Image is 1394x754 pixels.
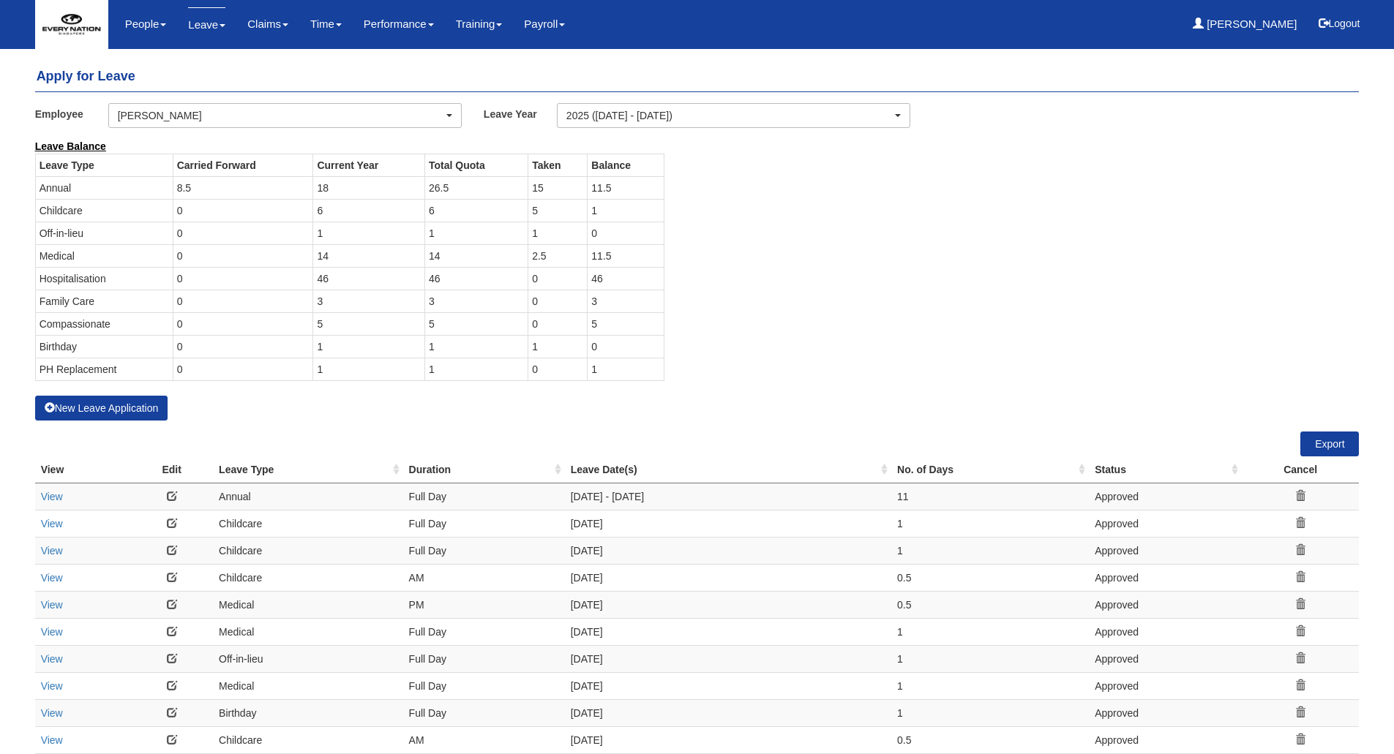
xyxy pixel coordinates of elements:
td: Full Day [403,645,565,672]
td: Childcare [213,726,403,753]
td: 14 [424,244,528,267]
td: 8.5 [173,176,313,199]
td: Annual [35,176,173,199]
td: Medical [213,591,403,618]
td: Full Day [403,699,565,726]
td: [DATE] [565,618,891,645]
a: View [41,572,63,584]
td: Approved [1089,699,1242,726]
td: 0 [528,358,588,380]
td: Approved [1089,618,1242,645]
td: Approved [1089,645,1242,672]
td: 5 [424,312,528,335]
th: Cancel [1242,456,1359,483]
th: Balance [588,154,664,176]
td: 0.5 [891,726,1089,753]
td: 11.5 [588,244,664,267]
a: View [41,518,63,529]
td: Approved [1089,564,1242,591]
button: Logout [1308,6,1371,41]
td: 1 [588,199,664,222]
a: Export [1300,431,1359,456]
a: View [41,491,63,502]
td: PH Replacement [35,358,173,380]
td: 1 [424,222,528,244]
td: Off-in-lieu [213,645,403,672]
td: 0 [173,244,313,267]
td: [DATE] [565,672,891,699]
td: [DATE] - [DATE] [565,483,891,510]
td: 0 [588,222,664,244]
td: 1 [313,222,425,244]
td: Birthday [213,699,403,726]
td: [DATE] [565,699,891,726]
td: 11.5 [588,176,664,199]
a: Payroll [524,7,565,41]
td: Childcare [213,510,403,537]
td: Full Day [403,618,565,645]
td: Childcare [213,564,403,591]
td: 26.5 [424,176,528,199]
a: Time [310,7,342,41]
td: 0 [173,222,313,244]
td: 3 [424,290,528,312]
td: [DATE] [565,645,891,672]
td: 3 [313,290,425,312]
td: [DATE] [565,564,891,591]
a: Claims [247,7,288,41]
td: Approved [1089,672,1242,699]
td: Childcare [213,537,403,564]
th: Leave Date(s) : activate to sort column ascending [565,456,891,483]
td: 0 [528,290,588,312]
td: [DATE] [565,537,891,564]
td: 0 [173,290,313,312]
th: No. of Days : activate to sort column ascending [891,456,1089,483]
a: Leave [188,7,225,42]
td: Medical [35,244,173,267]
a: View [41,653,63,665]
td: Off-in-lieu [35,222,173,244]
td: 1 [313,358,425,380]
td: Approved [1089,726,1242,753]
td: 1 [891,537,1089,564]
td: 0 [173,312,313,335]
button: New Leave Application [35,396,168,421]
a: View [41,545,63,557]
button: [PERSON_NAME] [108,103,462,128]
b: Leave Balance [35,140,106,152]
label: Employee [35,103,108,124]
td: Birthday [35,335,173,358]
td: Full Day [403,510,565,537]
td: Approved [1089,483,1242,510]
a: View [41,734,63,746]
td: 0 [173,335,313,358]
td: AM [403,726,565,753]
td: Approved [1089,537,1242,564]
label: Leave Year [484,103,557,124]
th: Status : activate to sort column ascending [1089,456,1242,483]
td: AM [403,564,565,591]
td: 5 [313,312,425,335]
th: Carried Forward [173,154,313,176]
td: 3 [588,290,664,312]
th: Total Quota [424,154,528,176]
td: 0 [173,267,313,290]
td: 2.5 [528,244,588,267]
td: Hospitalisation [35,267,173,290]
td: 0.5 [891,591,1089,618]
th: Duration : activate to sort column ascending [403,456,565,483]
button: 2025 ([DATE] - [DATE]) [557,103,910,128]
td: 5 [588,312,664,335]
h4: Apply for Leave [35,62,1360,92]
a: View [41,599,63,611]
td: Medical [213,618,403,645]
td: 1 [313,335,425,358]
th: Current Year [313,154,425,176]
td: 0 [528,267,588,290]
td: Family Care [35,290,173,312]
a: View [41,626,63,638]
div: [PERSON_NAME] [118,108,443,123]
th: Taken [528,154,588,176]
td: [DATE] [565,510,891,537]
th: Leave Type : activate to sort column ascending [213,456,403,483]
